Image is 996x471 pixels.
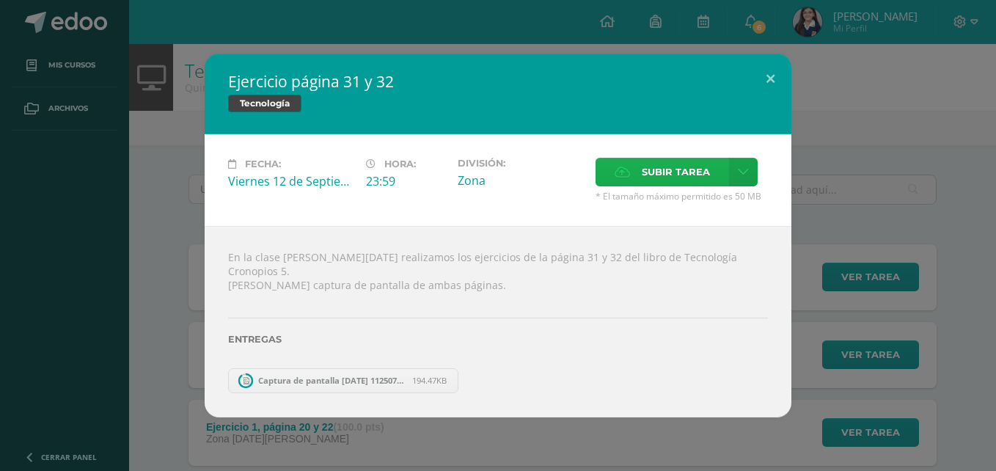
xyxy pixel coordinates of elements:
[251,375,412,386] span: Captura de pantalla [DATE] 112507.png
[458,172,584,189] div: Zona
[228,71,768,92] h2: Ejercicio página 31 y 32
[228,334,768,345] label: Entregas
[228,95,301,112] span: Tecnología
[205,226,791,417] div: En la clase [PERSON_NAME][DATE] realizamos los ejercicios de la página 31 y 32 del libro de Tecno...
[228,368,458,393] a: Captura de pantalla 2025-09-12 112507.png
[228,173,354,189] div: Viernes 12 de Septiembre
[245,158,281,169] span: Fecha:
[384,158,416,169] span: Hora:
[366,173,446,189] div: 23:59
[412,375,447,386] span: 194.47KB
[642,158,710,186] span: Subir tarea
[596,190,768,202] span: * El tamaño máximo permitido es 50 MB
[458,158,584,169] label: División:
[750,54,791,103] button: Close (Esc)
